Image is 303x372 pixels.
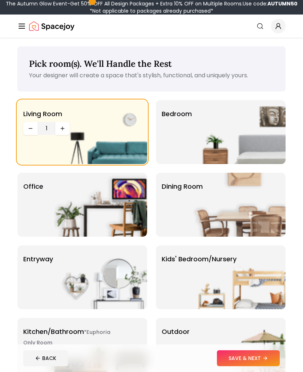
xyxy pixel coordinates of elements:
[29,58,172,69] span: Pick room(s). We'll Handle the Rest
[217,350,280,366] button: SAVE & NEXT
[29,19,74,33] a: Spacejoy
[162,109,192,119] p: Bedroom
[162,254,237,264] p: Kids' Bedroom/Nursery
[54,100,147,164] img: Living Room
[90,7,213,15] span: *Not applicable to packages already purchased*
[193,245,286,309] img: Kids' Bedroom/Nursery
[41,124,52,133] span: 1
[29,19,74,33] img: Spacejoy Logo
[17,15,286,38] nav: Global
[23,109,62,119] p: Living Room
[23,181,43,192] p: Office
[23,327,114,348] p: Kitchen/Bathroom
[193,173,286,237] img: Dining Room
[23,122,38,135] button: Decrease quantity
[54,173,147,237] img: Office
[193,100,286,164] img: Bedroom
[54,245,147,309] img: entryway
[23,254,53,264] p: entryway
[29,71,274,80] p: Your designer will create a space that's stylish, functional, and uniquely yours.
[162,181,203,192] p: Dining Room
[23,350,68,366] button: BACK
[162,327,190,337] p: Outdoor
